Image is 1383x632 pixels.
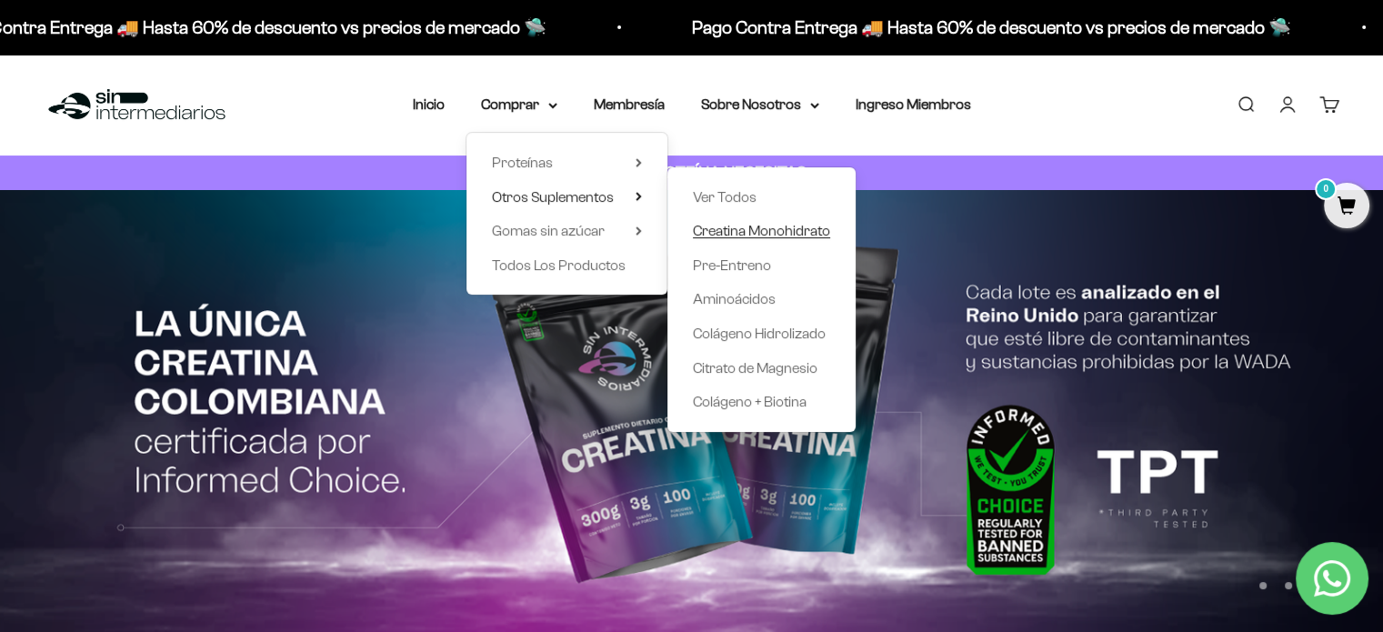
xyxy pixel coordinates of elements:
span: Proteínas [492,155,553,170]
a: Pre-Entreno [693,254,830,277]
span: Todos Los Productos [492,257,626,273]
p: Pago Contra Entrega 🚚 Hasta 60% de descuento vs precios de mercado 🛸 [689,13,1288,42]
a: Creatina Monohidrato [693,219,830,243]
span: Ver Todos [693,189,757,205]
span: Colágeno Hidrolizado [693,326,826,341]
a: Aminoácidos [693,287,830,311]
a: Inicio [413,96,445,112]
span: Colágeno + Biotina [693,394,807,409]
a: Ingreso Miembros [856,96,971,112]
a: Citrato de Magnesio [693,356,830,380]
span: Otros Suplementos [492,189,614,205]
summary: Comprar [481,93,557,116]
summary: Otros Suplementos [492,186,642,209]
a: 0 [1324,197,1369,217]
span: Creatina Monohidrato [693,223,830,238]
span: Citrato de Magnesio [693,360,817,376]
summary: Gomas sin azúcar [492,219,642,243]
a: Colágeno + Biotina [693,390,830,414]
a: Colágeno Hidrolizado [693,322,830,346]
span: Pre-Entreno [693,257,771,273]
a: Todos Los Productos [492,254,642,277]
mark: 0 [1315,178,1337,200]
span: Gomas sin azúcar [492,223,605,238]
a: Membresía [594,96,665,112]
summary: Sobre Nosotros [701,93,819,116]
summary: Proteínas [492,151,642,175]
span: Aminoácidos [693,291,776,306]
a: Ver Todos [693,186,830,209]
